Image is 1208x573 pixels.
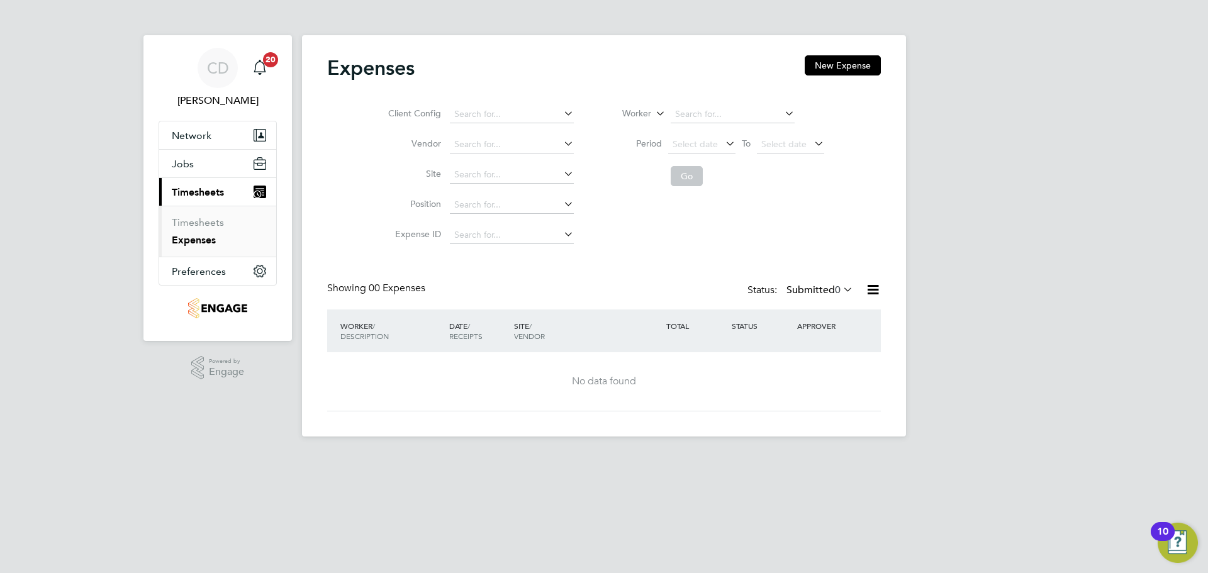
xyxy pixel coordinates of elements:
[172,158,194,170] span: Jobs
[340,375,868,388] div: No data found
[450,196,574,214] input: Search for...
[143,35,292,341] nav: Main navigation
[188,298,247,318] img: g4s7-logo-retina.png
[247,48,272,88] a: 20
[671,106,795,123] input: Search for...
[449,331,483,341] span: RECEIPTS
[663,314,729,337] div: TOTAL
[835,284,841,296] span: 0
[369,282,425,294] span: 00 Expenses
[159,150,276,177] button: Jobs
[529,321,532,331] span: /
[450,136,574,153] input: Search for...
[805,55,881,75] button: New Expense
[159,93,277,108] span: Craig Dixon
[384,138,441,149] label: Vendor
[159,206,276,257] div: Timesheets
[467,321,470,331] span: /
[263,52,278,67] span: 20
[209,367,244,377] span: Engage
[159,257,276,285] button: Preferences
[209,356,244,367] span: Powered by
[1157,531,1168,548] div: 10
[159,121,276,149] button: Network
[511,314,663,347] div: SITE
[450,226,574,244] input: Search for...
[671,166,703,186] button: Go
[729,314,794,337] div: STATUS
[384,198,441,209] label: Position
[172,234,216,246] a: Expenses
[340,331,389,341] span: DESCRIPTION
[450,106,574,123] input: Search for...
[514,331,545,341] span: VENDOR
[450,166,574,184] input: Search for...
[159,298,277,318] a: Go to home page
[1158,523,1198,563] button: Open Resource Center, 10 new notifications
[605,138,662,149] label: Period
[172,265,226,277] span: Preferences
[337,314,446,347] div: WORKER
[191,356,245,380] a: Powered byEngage
[747,282,856,299] div: Status:
[595,108,651,120] label: Worker
[761,138,807,150] span: Select date
[794,314,859,337] div: APPROVER
[159,178,276,206] button: Timesheets
[159,48,277,108] a: CD[PERSON_NAME]
[446,314,512,347] div: DATE
[172,130,211,142] span: Network
[172,186,224,198] span: Timesheets
[207,60,229,76] span: CD
[327,282,428,295] div: Showing
[786,284,853,296] label: Submitted
[673,138,718,150] span: Select date
[384,228,441,240] label: Expense ID
[327,55,415,81] h2: Expenses
[384,168,441,179] label: Site
[384,108,441,119] label: Client Config
[372,321,375,331] span: /
[172,216,224,228] a: Timesheets
[738,135,754,152] span: To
